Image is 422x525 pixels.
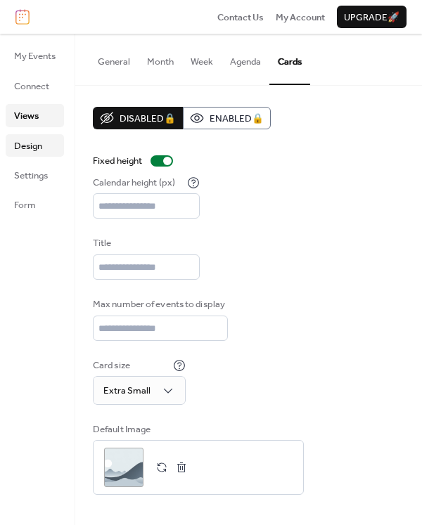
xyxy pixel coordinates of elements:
[104,448,143,487] div: ;
[276,11,325,25] span: My Account
[93,176,184,190] div: Calendar height (px)
[93,236,197,250] div: Title
[89,34,139,83] button: General
[269,34,310,84] button: Cards
[344,11,399,25] span: Upgrade 🚀
[222,34,269,83] button: Agenda
[6,104,64,127] a: Views
[6,193,64,216] a: Form
[217,11,264,25] span: Contact Us
[93,297,225,311] div: Max number of events to display
[6,164,64,186] a: Settings
[14,49,56,63] span: My Events
[182,34,222,83] button: Week
[6,134,64,157] a: Design
[93,358,170,372] div: Card size
[14,139,42,153] span: Design
[276,10,325,24] a: My Account
[14,198,36,212] span: Form
[14,109,39,123] span: Views
[217,10,264,24] a: Contact Us
[6,44,64,67] a: My Events
[93,422,301,436] div: Default Image
[139,34,182,83] button: Month
[14,79,49,93] span: Connect
[337,6,407,28] button: Upgrade🚀
[93,154,142,168] div: Fixed height
[15,9,30,25] img: logo
[103,382,151,400] span: Extra Small
[14,169,48,183] span: Settings
[6,74,64,97] a: Connect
